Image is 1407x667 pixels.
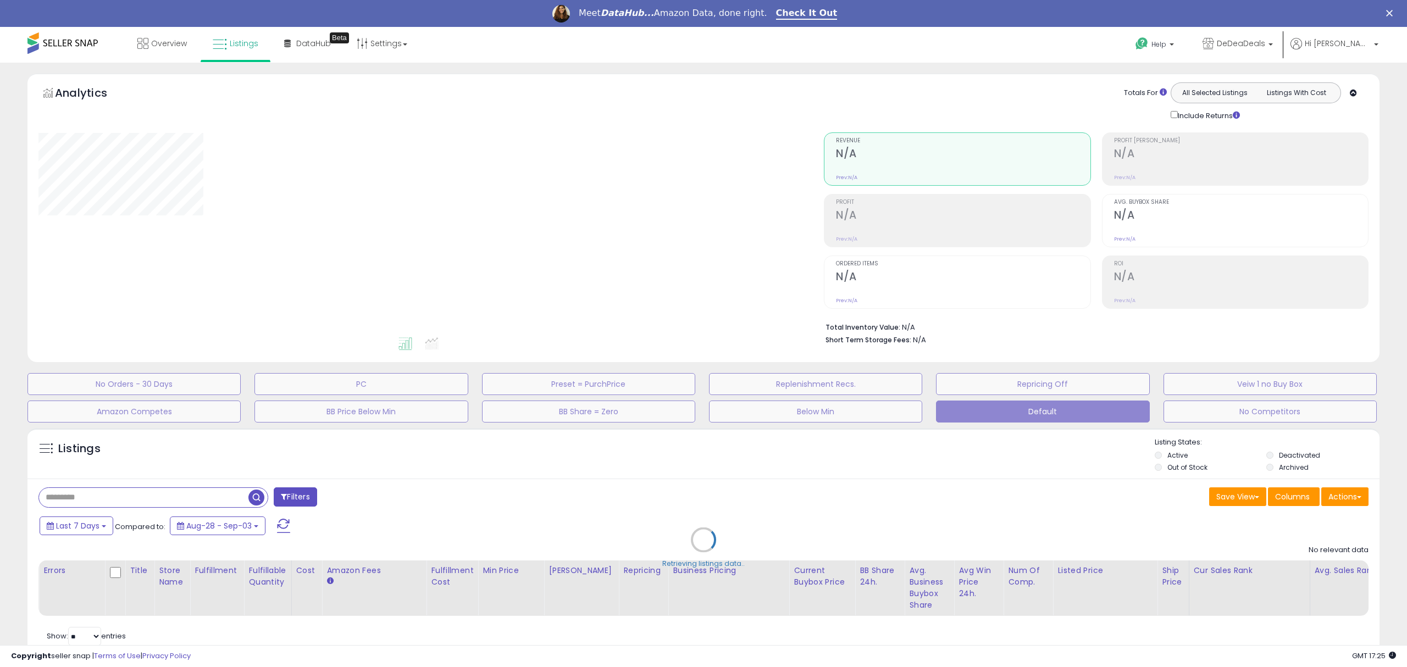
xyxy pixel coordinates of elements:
span: Listings [230,38,258,49]
small: Prev: N/A [1114,236,1135,242]
h2: N/A [836,270,1090,285]
h2: N/A [1114,147,1368,162]
span: Profit [PERSON_NAME] [1114,138,1368,144]
button: Below Min [709,401,922,423]
small: Prev: N/A [836,174,857,181]
span: Help [1151,40,1166,49]
span: Profit [836,199,1090,205]
button: Repricing Off [936,373,1149,395]
div: Close [1386,10,1397,16]
button: Preset = PurchPrice [482,373,695,395]
a: Listings [204,27,267,60]
small: Prev: N/A [1114,297,1135,304]
a: Settings [348,27,416,60]
h5: Analytics [55,85,129,103]
i: Get Help [1135,37,1149,51]
div: Tooltip anchor [330,32,349,43]
a: Overview [129,27,195,60]
li: N/A [826,320,1360,333]
button: Veiw 1 no Buy Box [1164,373,1377,395]
span: DataHub [296,38,331,49]
a: Hi [PERSON_NAME] [1290,38,1378,63]
span: N/A [913,335,926,345]
div: Totals For [1124,88,1167,98]
i: DataHub... [601,8,654,18]
span: Ordered Items [836,261,1090,267]
div: Meet Amazon Data, done right. [579,8,767,19]
h2: N/A [1114,209,1368,224]
span: DeDeaDeals [1217,38,1265,49]
span: Hi [PERSON_NAME] [1305,38,1371,49]
h2: N/A [1114,270,1368,285]
img: Profile image for Georgie [552,5,570,23]
button: BB Price Below Min [254,401,468,423]
b: Total Inventory Value: [826,323,900,332]
span: ROI [1114,261,1368,267]
button: Amazon Competes [27,401,241,423]
div: Retrieving listings data.. [662,559,745,569]
small: Prev: N/A [836,236,857,242]
div: Include Returns [1162,109,1253,121]
a: DeDeaDeals [1194,27,1281,63]
button: PC [254,373,468,395]
small: Prev: N/A [1114,174,1135,181]
strong: Copyright [11,651,51,661]
button: No Orders - 30 Days [27,373,241,395]
div: seller snap | | [11,651,191,662]
button: BB Share = Zero [482,401,695,423]
span: Revenue [836,138,1090,144]
button: Default [936,401,1149,423]
button: No Competitors [1164,401,1377,423]
h2: N/A [836,147,1090,162]
h2: N/A [836,209,1090,224]
a: Check It Out [776,8,838,20]
a: DataHub [276,27,339,60]
span: Avg. Buybox Share [1114,199,1368,205]
b: Short Term Storage Fees: [826,335,911,344]
button: Replenishment Recs. [709,373,922,395]
a: Help [1127,29,1185,63]
small: Prev: N/A [836,297,857,304]
span: Overview [151,38,187,49]
button: Listings With Cost [1255,86,1337,100]
button: All Selected Listings [1174,86,1256,100]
